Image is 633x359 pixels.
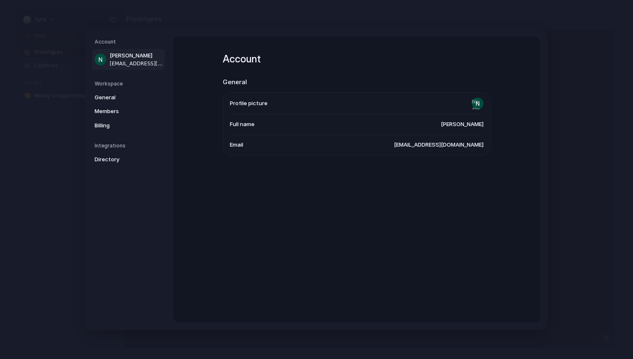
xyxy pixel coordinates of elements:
[230,120,255,129] span: Full name
[92,91,165,104] a: General
[92,105,165,118] a: Members
[95,121,148,130] span: Billing
[223,52,491,67] h1: Account
[95,142,165,150] h5: Integrations
[95,155,148,164] span: Directory
[95,80,165,88] h5: Workspace
[394,141,484,149] span: [EMAIL_ADDRESS][DOMAIN_NAME]
[92,119,165,132] a: Billing
[95,107,148,116] span: Members
[441,120,484,129] span: [PERSON_NAME]
[230,141,243,149] span: Email
[92,153,165,166] a: Directory
[110,52,163,60] span: [PERSON_NAME]
[95,38,165,46] h5: Account
[95,93,148,102] span: General
[223,77,491,87] h2: General
[230,99,268,108] span: Profile picture
[92,49,165,70] a: [PERSON_NAME][EMAIL_ADDRESS][DOMAIN_NAME]
[110,60,163,67] span: [EMAIL_ADDRESS][DOMAIN_NAME]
